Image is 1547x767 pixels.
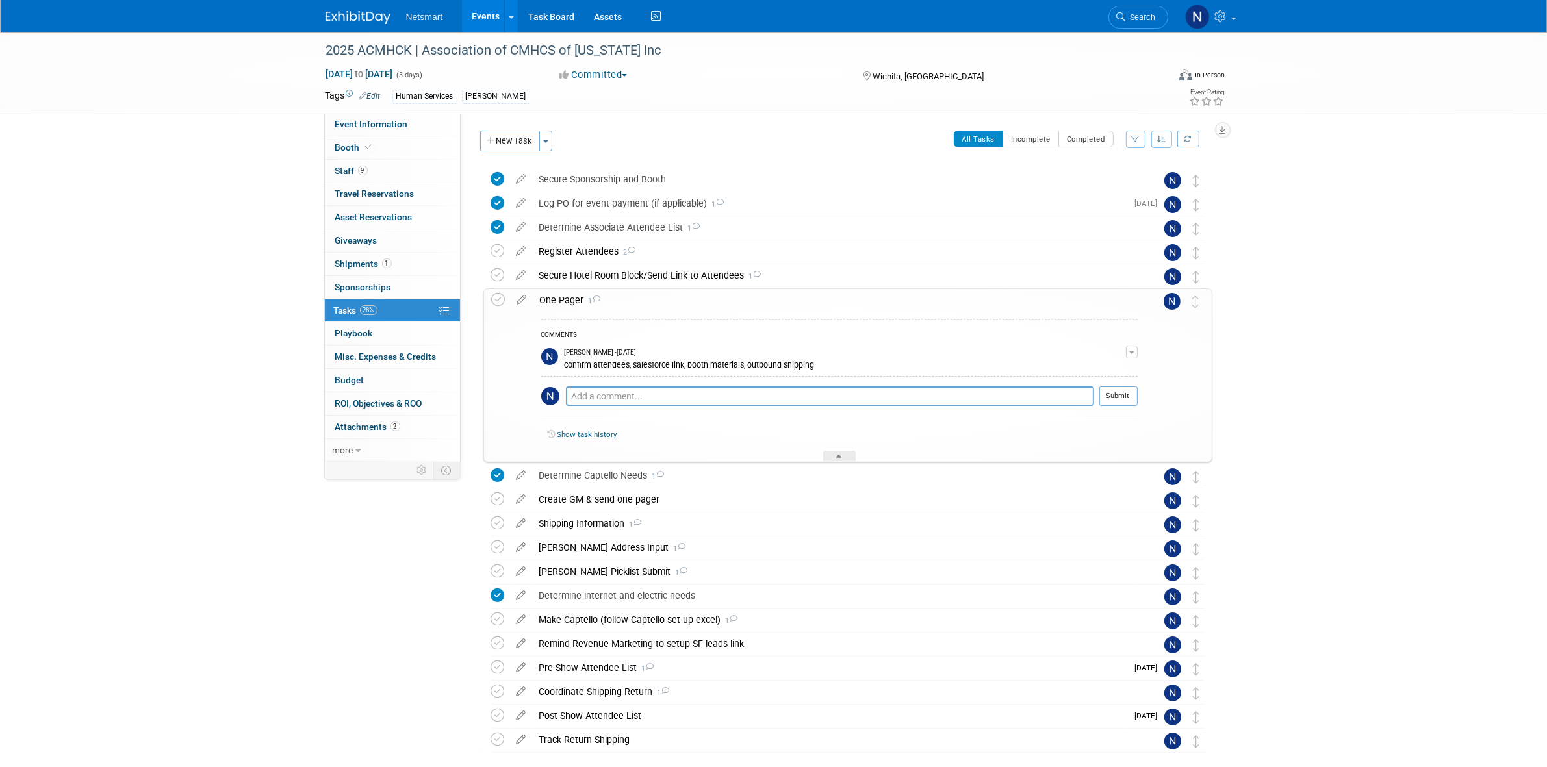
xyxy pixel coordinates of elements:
a: Sponsorships [325,276,460,299]
span: [DATE] [1135,711,1164,720]
a: edit [510,686,533,698]
button: Committed [555,68,632,82]
i: Move task [1194,711,1200,723]
img: Nina Finn [1164,685,1181,701]
img: Nina Finn [1164,244,1181,261]
a: Staff9 [325,160,460,182]
img: Nina Finn [541,348,558,365]
i: Move task [1194,735,1200,748]
a: Attachments2 [325,416,460,438]
div: Determine Captello Needs [533,464,1138,486]
div: confirm attendees, salesforce link, booth materials, outbound shipping [565,358,1126,370]
i: Move task [1194,271,1200,283]
div: Make Captello (follow Captello set-up excel) [533,609,1138,631]
img: Nina Finn [1164,709,1181,725]
button: New Task [480,131,540,151]
span: 2 [390,421,400,431]
a: Show task history [557,430,617,439]
span: Travel Reservations [335,188,415,199]
div: COMMENTS [541,329,1138,343]
div: Secure Hotel Room Block/Send Link to Attendees [533,264,1138,286]
a: edit [510,197,533,209]
img: Nina Finn [1164,468,1181,485]
td: Tags [326,89,381,104]
button: All Tasks [954,131,1004,147]
img: Nina Finn [1164,268,1181,285]
img: Nina Finn [1164,196,1181,213]
a: more [325,439,460,462]
a: edit [511,294,533,306]
span: 1 [648,472,665,481]
td: Personalize Event Tab Strip [411,462,434,479]
span: 1 [382,258,392,268]
span: 1 [653,688,670,697]
div: Event Format [1092,68,1225,87]
div: Coordinate Shipping Return [533,681,1138,703]
td: Toggle Event Tabs [433,462,460,479]
span: Budget [335,375,364,385]
a: edit [510,638,533,649]
span: 1 [671,568,688,577]
a: Refresh [1177,131,1199,147]
div: Track Return Shipping [533,729,1138,751]
span: [DATE] [DATE] [326,68,394,80]
span: [PERSON_NAME] - [DATE] [565,348,637,357]
a: Travel Reservations [325,182,460,205]
span: (3 days) [396,71,423,79]
img: Nina Finn [1164,733,1181,749]
button: Submit [1099,386,1138,406]
a: Shipments1 [325,253,460,275]
span: Search [1126,12,1156,22]
a: Search [1108,6,1168,29]
span: 1 [637,664,654,673]
a: edit [510,245,533,257]
a: edit [510,662,533,673]
span: 2 [619,248,636,257]
a: Event Information [325,113,460,136]
img: ExhibitDay [326,11,390,24]
span: 1 [708,200,724,208]
img: Nina Finn [1164,612,1181,629]
img: Nina Finn [541,387,559,405]
img: Nina Finn [1164,636,1181,653]
span: Playbook [335,328,373,338]
a: edit [510,518,533,529]
a: edit [510,221,533,233]
span: 1 [584,297,601,305]
div: Human Services [392,90,457,103]
span: Tasks [334,305,377,316]
i: Move task [1194,591,1200,603]
img: Nina Finn [1164,220,1181,237]
img: Nina Finn [1164,516,1181,533]
img: Nina Finn [1164,660,1181,677]
img: Nina Finn [1164,293,1181,310]
div: One Pager [533,289,1138,311]
a: edit [510,494,533,505]
span: Sponsorships [335,282,391,292]
img: Nina Finn [1164,564,1181,581]
div: Log PO for event payment (if applicable) [533,192,1127,214]
a: edit [510,566,533,577]
a: edit [510,270,533,281]
span: Giveaways [335,235,377,245]
span: [DATE] [1135,199,1164,208]
div: [PERSON_NAME] [462,90,530,103]
span: [DATE] [1135,663,1164,672]
span: more [333,445,353,455]
i: Move task [1193,295,1199,308]
i: Move task [1194,639,1200,651]
img: Format-Inperson.png [1179,69,1192,80]
span: Attachments [335,421,400,432]
div: Register Attendees [533,240,1138,262]
div: Pre-Show Attendee List [533,657,1127,679]
span: 9 [358,166,368,175]
a: Tasks28% [325,299,460,322]
button: Completed [1058,131,1114,147]
i: Move task [1194,495,1200,507]
a: ROI, Objectives & ROO [325,392,460,415]
img: Nina Finn [1185,5,1210,29]
img: Nina Finn [1164,172,1181,189]
i: Move task [1194,223,1200,235]
a: Giveaways [325,229,460,252]
a: Budget [325,369,460,392]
